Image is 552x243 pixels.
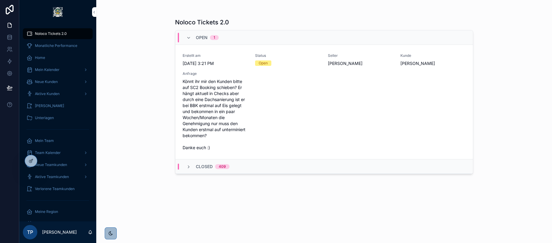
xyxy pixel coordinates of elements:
[196,35,208,41] span: Open
[183,78,248,151] span: Könnt ihr mir den Kunden bitte auf SC2 Booking schieben? Er hängt aktuell in Checks aber durch ei...
[23,159,93,170] a: Neue Teamkunden
[175,45,473,159] a: Erstellt am[DATE] 3:21 PMStatusOpenSeller[PERSON_NAME]Kunde[PERSON_NAME]AnfrageKönnt ihr mir den ...
[400,60,466,66] span: [PERSON_NAME]
[328,53,393,58] span: Seller
[255,53,320,58] span: Status
[219,164,226,169] div: 409
[23,40,93,51] a: Monatliche Performance
[35,186,75,191] span: Verlorene Teamkunden
[19,24,96,221] div: scrollable content
[23,64,93,75] a: Mein Kalender
[23,52,93,63] a: Home
[42,229,77,235] p: [PERSON_NAME]
[23,28,93,39] a: Noloco Tickets 2.0
[23,100,93,111] a: [PERSON_NAME]
[214,35,215,40] div: 1
[35,174,69,179] span: Aktive Teamkunden
[183,53,248,58] span: Erstellt am
[35,79,58,84] span: Neue Kunden
[23,112,93,123] a: Unterlagen
[23,135,93,146] a: Mein Team
[259,60,268,66] div: Open
[23,183,93,194] a: Verlorene Teamkunden
[23,147,93,158] a: Team Kalender
[35,162,67,167] span: Neue Teamkunden
[183,60,248,66] span: [DATE] 3:21 PM
[23,88,93,99] a: Aktive Kunden
[23,171,93,182] a: Aktive Teamkunden
[35,209,58,214] span: Meine Region
[35,115,54,120] span: Unterlagen
[35,43,77,48] span: Monatliche Performance
[35,55,45,60] span: Home
[35,150,61,155] span: Team Kalender
[183,71,248,76] span: Anfrage
[196,164,213,170] span: Closed
[23,206,93,217] a: Meine Region
[35,103,64,108] span: [PERSON_NAME]
[328,60,393,66] span: [PERSON_NAME]
[400,53,466,58] span: Kunde
[53,7,63,17] img: App logo
[27,229,33,236] span: TP
[23,76,93,87] a: Neue Kunden
[35,91,60,96] span: Aktive Kunden
[175,18,229,26] h1: Noloco Tickets 2.0
[35,67,60,72] span: Mein Kalender
[35,31,67,36] span: Noloco Tickets 2.0
[35,138,54,143] span: Mein Team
